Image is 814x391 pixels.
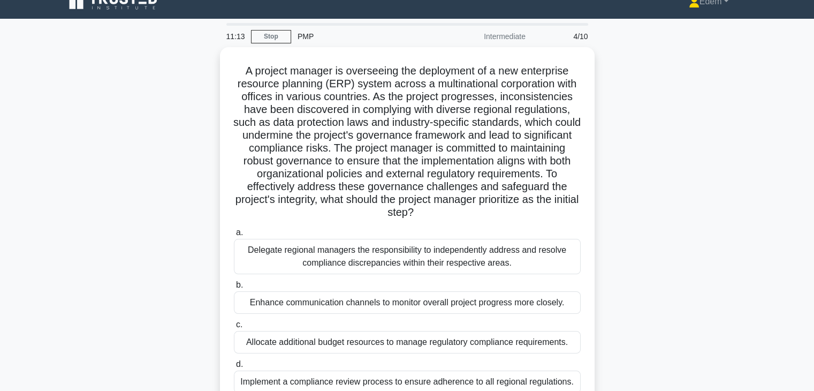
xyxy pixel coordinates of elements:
[233,64,582,220] h5: A project manager is overseeing the deployment of a new enterprise resource planning (ERP) system...
[236,228,243,237] span: a.
[532,26,595,47] div: 4/10
[234,291,581,314] div: Enhance communication channels to monitor overall project progress more closely.
[251,30,291,43] a: Stop
[438,26,532,47] div: Intermediate
[234,331,581,354] div: Allocate additional budget resources to manage regulatory compliance requirements.
[291,26,438,47] div: PMP
[234,239,581,274] div: Delegate regional managers the responsibility to independently address and resolve compliance dis...
[236,280,243,289] span: b.
[236,359,243,369] span: d.
[220,26,251,47] div: 11:13
[236,320,242,329] span: c.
